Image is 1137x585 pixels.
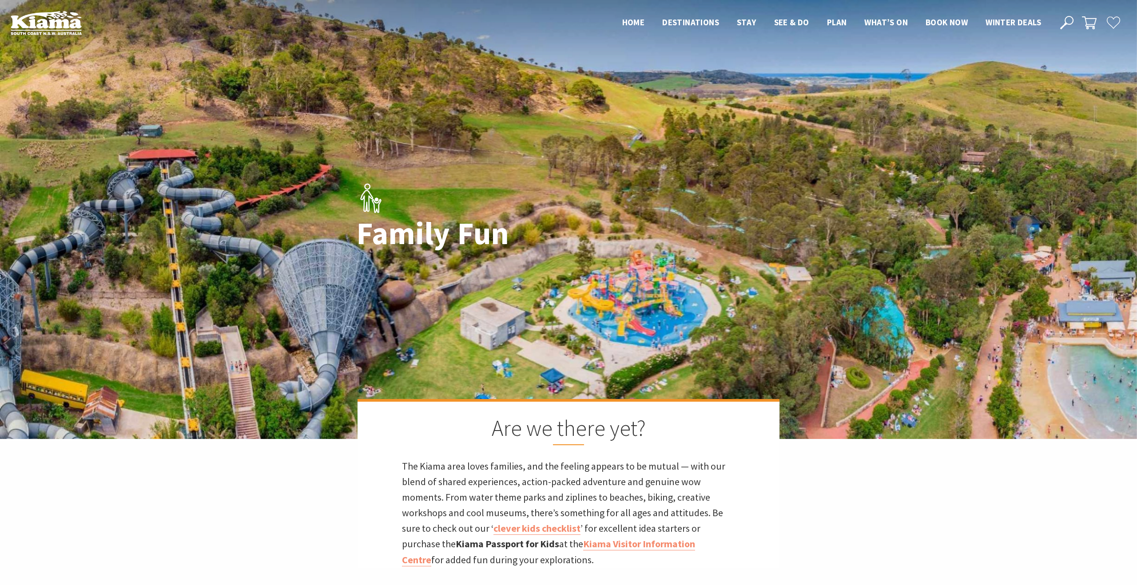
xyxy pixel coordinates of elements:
span: What’s On [864,17,908,28]
nav: Main Menu [613,16,1050,30]
span: Home [622,17,645,28]
strong: Kiama Passport for Kids [456,538,559,550]
img: Kiama Logo [11,11,82,35]
span: Book now [926,17,968,28]
span: Stay [737,17,756,28]
p: The Kiama area loves families, and the feeling appears to be mutual — with our blend of shared ex... [402,459,735,568]
a: clever kids checklist [493,522,580,535]
span: Plan [827,17,847,28]
a: Kiama Visitor Information Centre [402,538,695,566]
span: Winter Deals [986,17,1041,28]
h2: Are we there yet? [402,415,735,445]
span: Destinations [662,17,719,28]
span: See & Do [774,17,809,28]
h1: Family Fun [357,217,608,251]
